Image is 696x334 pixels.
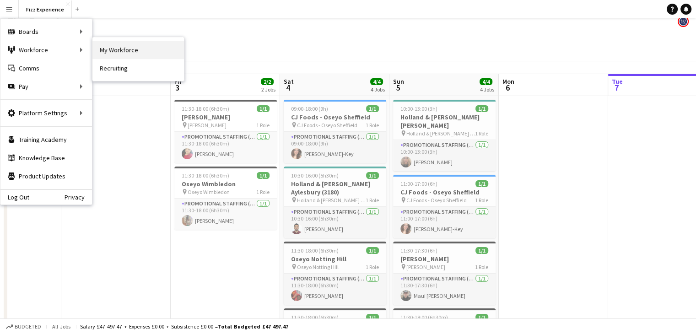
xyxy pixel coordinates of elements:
h3: [PERSON_NAME] [393,255,496,263]
app-job-card: 11:30-18:00 (6h30m)1/1Oseyo Notting Hill Oseyo Notting Hill1 RolePromotional Staffing (Brand Amba... [284,242,386,305]
span: 1 Role [256,122,270,129]
app-job-card: 10:00-13:00 (3h)1/1Holland & [PERSON_NAME] [PERSON_NAME] Holland & [PERSON_NAME] [PERSON_NAME]1 R... [393,100,496,171]
span: 4/4 [480,78,492,85]
div: Platform Settings [0,104,92,122]
span: 1/1 [475,247,488,254]
span: 3 [173,82,182,93]
span: 1/1 [366,172,379,179]
app-card-role: Promotional Staffing (Brand Ambassadors)1/110:30-16:00 (5h30m)[PERSON_NAME] [284,207,386,238]
app-user-avatar: Fizz Admin [678,16,689,27]
a: Recruiting [92,59,184,77]
span: 1 Role [475,130,488,137]
div: Salary £47 497.47 + Expenses £0.00 + Subsistence £0.00 = [80,323,288,330]
h3: CJ Foods - Oseyo Sheffield [393,188,496,196]
span: 1/1 [366,314,379,321]
a: Log Out [0,194,29,201]
span: 1 Role [475,264,488,270]
span: Total Budgeted £47 497.47 [218,323,288,330]
span: 09:00-18:00 (9h) [291,105,328,112]
a: Training Academy [0,130,92,149]
span: Budgeted [15,323,41,330]
app-job-card: 11:30-17:30 (6h)1/1[PERSON_NAME] [PERSON_NAME]1 RolePromotional Staffing (Brand Ambassadors)1/111... [393,242,496,305]
span: 5 [392,82,404,93]
button: Fizz Experience [19,0,72,18]
span: 1 Role [366,122,379,129]
span: 11:30-18:00 (6h30m) [291,314,339,321]
h3: CJ Foods - Oseyo Sheffield [284,113,386,121]
span: 10:00-13:00 (3h) [400,105,437,112]
span: 1 Role [366,197,379,204]
button: Budgeted [5,322,43,332]
span: 1/1 [475,314,488,321]
span: 1 Role [475,197,488,204]
span: 4/4 [370,78,383,85]
span: 6 [501,82,514,93]
span: 11:30-18:00 (6h30m) [400,314,448,321]
div: Pay [0,77,92,96]
h3: [PERSON_NAME] [174,113,277,121]
app-job-card: 11:00-17:00 (6h)1/1CJ Foods - Oseyo Sheffield CJ Foods - Oseyo Sheffield1 RolePromotional Staffin... [393,175,496,238]
a: Privacy [65,194,92,201]
span: 1/1 [366,105,379,112]
span: Oseyo Wimbledon [188,189,230,195]
div: Boards [0,22,92,41]
span: [PERSON_NAME] [406,264,445,270]
span: 1/1 [475,180,488,187]
a: Product Updates [0,167,92,185]
span: 2/2 [261,78,274,85]
app-card-role: Promotional Staffing (Brand Ambassadors)1/110:00-13:00 (3h)[PERSON_NAME] [393,140,496,171]
app-job-card: 11:30-18:00 (6h30m)1/1Oseyo Wimbledon Oseyo Wimbledon1 RolePromotional Staffing (Brand Ambassador... [174,167,277,230]
span: 1/1 [366,247,379,254]
app-card-role: Promotional Staffing (Brand Ambassadors)1/111:00-17:00 (6h)[PERSON_NAME]-Key [393,207,496,238]
span: 1 Role [256,189,270,195]
span: CJ Foods - Oseyo Sheffield [406,197,467,204]
span: 1 Role [366,264,379,270]
app-job-card: 11:30-18:00 (6h30m)1/1[PERSON_NAME] [PERSON_NAME]1 RolePromotional Staffing (Brand Ambassadors)1/... [174,100,277,163]
h3: Holland & [PERSON_NAME] Aylesbury (3180) [284,180,386,196]
a: Comms [0,59,92,77]
span: 11:00-17:00 (6h) [400,180,437,187]
a: Knowledge Base [0,149,92,167]
div: 4 Jobs [371,86,385,93]
span: 1/1 [257,172,270,179]
a: My Workforce [92,41,184,59]
span: 11:30-18:00 (6h30m) [291,247,339,254]
app-card-role: Promotional Staffing (Brand Ambassadors)1/111:30-18:00 (6h30m)[PERSON_NAME] [174,199,277,230]
span: Holland & [PERSON_NAME] Ayesbury (3180) [297,197,366,204]
span: 11:30-18:00 (6h30m) [182,172,229,179]
span: Holland & [PERSON_NAME] [PERSON_NAME] [406,130,475,137]
h3: Oseyo Wimbledon [174,180,277,188]
span: 4 [282,82,294,93]
span: Tue [612,77,623,86]
span: 11:30-17:30 (6h) [400,247,437,254]
div: 2 Jobs [261,86,275,93]
div: Workforce [0,41,92,59]
span: [PERSON_NAME] [188,122,227,129]
span: Oseyo Notting Hill [297,264,339,270]
div: 4 Jobs [480,86,494,93]
app-job-card: 09:00-18:00 (9h)1/1CJ Foods - Oseyo Sheffield CJ Foods - Oseyo Sheffield1 RolePromotional Staffin... [284,100,386,163]
span: All jobs [50,323,72,330]
span: CJ Foods - Oseyo Sheffield [297,122,357,129]
span: Mon [502,77,514,86]
app-card-role: Promotional Staffing (Brand Ambassadors)1/109:00-18:00 (9h)[PERSON_NAME]-Key [284,132,386,163]
app-card-role: Promotional Staffing (Brand Ambassadors)1/111:30-18:00 (6h30m)[PERSON_NAME] [284,274,386,305]
h3: Oseyo Notting Hill [284,255,386,263]
span: Sat [284,77,294,86]
span: Fri [174,77,182,86]
span: 1/1 [475,105,488,112]
app-card-role: Promotional Staffing (Brand Ambassadors)1/111:30-17:30 (6h)Maui [PERSON_NAME] [393,274,496,305]
span: Sun [393,77,404,86]
h3: Holland & [PERSON_NAME] [PERSON_NAME] [393,113,496,129]
span: 10:30-16:00 (5h30m) [291,172,339,179]
app-job-card: 10:30-16:00 (5h30m)1/1Holland & [PERSON_NAME] Aylesbury (3180) Holland & [PERSON_NAME] Ayesbury (... [284,167,386,238]
span: 11:30-18:00 (6h30m) [182,105,229,112]
span: 1/1 [257,105,270,112]
span: 7 [610,82,623,93]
